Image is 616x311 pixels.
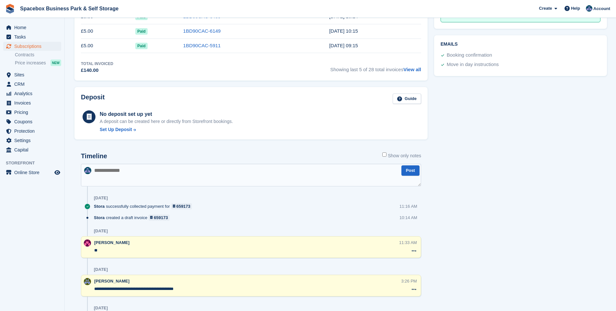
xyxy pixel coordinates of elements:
[50,60,61,66] div: NEW
[3,42,61,51] a: menu
[14,23,53,32] span: Home
[14,70,53,79] span: Sites
[593,6,610,12] span: Account
[84,239,91,247] img: Avishka Chauhan
[14,168,53,177] span: Online Store
[149,215,170,221] a: 659173
[81,24,135,39] td: £5.00
[94,305,108,311] div: [DATE]
[94,215,173,221] div: created a draft invoice
[401,278,417,284] div: 3:26 PM
[183,28,221,34] a: 1BD90CAC-6149
[100,126,233,133] a: Set Up Deposit
[176,203,190,209] div: 659173
[401,165,420,176] button: Post
[100,118,233,125] p: A deposit can be created here or directly from Storefront bookings.
[84,278,91,285] img: sahil
[94,267,108,272] div: [DATE]
[81,67,113,74] div: £140.00
[399,215,417,221] div: 10:14 AM
[14,145,53,154] span: Capital
[14,32,53,41] span: Tasks
[447,51,492,59] div: Booking confirmation
[403,67,421,72] a: View all
[81,152,107,160] h2: Timeline
[14,136,53,145] span: Settings
[3,127,61,136] a: menu
[3,32,61,41] a: menu
[3,168,61,177] a: menu
[81,61,113,67] div: Total Invoiced
[3,70,61,79] a: menu
[14,127,53,136] span: Protection
[399,203,417,209] div: 11:16 AM
[399,239,417,246] div: 11:33 AM
[15,52,61,58] a: Contracts
[94,203,195,209] div: successfully collected payment for
[539,5,552,12] span: Create
[393,94,421,104] a: Guide
[3,145,61,154] a: menu
[15,60,46,66] span: Price increases
[94,228,108,234] div: [DATE]
[17,3,121,14] a: Spacebox Business Park & Self Storage
[3,136,61,145] a: menu
[94,279,129,283] span: [PERSON_NAME]
[3,117,61,126] a: menu
[441,42,600,47] h2: Emails
[171,203,192,209] a: 659173
[14,98,53,107] span: Invoices
[94,215,105,221] span: Stora
[53,169,61,176] a: Preview store
[81,39,135,53] td: £5.00
[3,98,61,107] a: menu
[447,61,499,69] div: Move in day instructions
[5,4,15,14] img: stora-icon-8386f47178a22dfd0bd8f6a31ec36ba5ce8667c1dd55bd0f319d3a0aa187defe.svg
[14,108,53,117] span: Pricing
[586,5,592,12] img: Daud
[15,59,61,66] a: Price increases NEW
[14,89,53,98] span: Analytics
[154,215,168,221] div: 659173
[135,43,147,49] span: Paid
[94,240,129,245] span: [PERSON_NAME]
[382,152,421,159] label: Show only notes
[135,28,147,35] span: Paid
[84,167,91,174] img: Daud
[3,23,61,32] a: menu
[6,160,64,166] span: Storefront
[329,28,358,34] time: 2025-04-25 09:15:00 UTC
[94,195,108,201] div: [DATE]
[3,80,61,89] a: menu
[183,43,221,48] a: 1BD90CAC-5911
[571,5,580,12] span: Help
[100,126,132,133] div: Set Up Deposit
[14,42,53,51] span: Subscriptions
[330,61,421,74] span: Showing last 5 of 28 total invoices
[382,152,386,157] input: Show only notes
[329,43,358,48] time: 2025-03-25 09:15:20 UTC
[14,80,53,89] span: CRM
[14,117,53,126] span: Coupons
[3,108,61,117] a: menu
[100,110,233,118] div: No deposit set up yet
[81,94,105,104] h2: Deposit
[3,89,61,98] a: menu
[94,203,105,209] span: Stora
